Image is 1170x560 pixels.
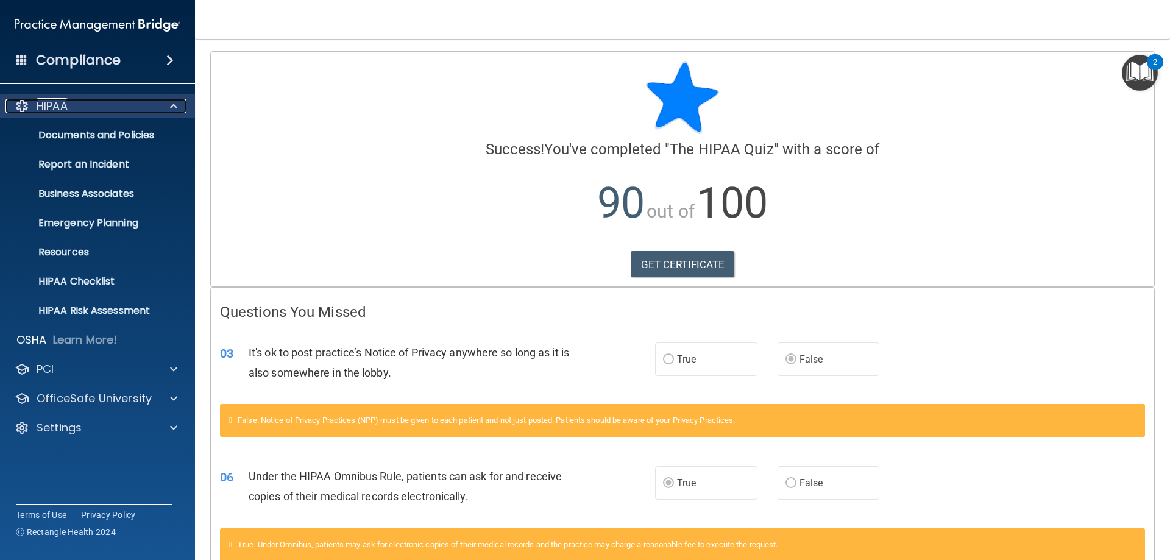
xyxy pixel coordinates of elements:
[1153,62,1157,78] div: 2
[249,346,569,379] span: It's ok to post practice’s Notice of Privacy anywhere so long as it is also somewhere in the lobby.
[663,355,674,364] input: True
[81,509,136,521] a: Privacy Policy
[677,353,696,365] span: True
[663,479,674,488] input: True
[37,362,54,377] p: PCI
[799,353,823,365] span: False
[785,479,796,488] input: False
[15,99,177,113] a: HIPAA
[220,304,1145,320] h4: Questions You Missed
[220,141,1145,157] h4: You've completed " " with a score of
[15,391,177,406] a: OfficeSafe University
[16,526,116,538] span: Ⓒ Rectangle Health 2024
[646,61,719,134] img: blue-star-rounded.9d042014.png
[785,355,796,364] input: False
[15,13,180,37] img: PMB logo
[220,346,233,361] span: 03
[8,246,174,258] p: Resources
[647,200,695,222] span: out of
[8,217,174,229] p: Emergency Planning
[597,178,645,228] span: 90
[36,52,121,69] h4: Compliance
[249,470,562,503] span: Under the HIPAA Omnibus Rule, patients can ask for and receive copies of their medical records el...
[220,470,233,484] span: 06
[677,477,696,489] span: True
[8,275,174,288] p: HIPAA Checklist
[8,129,174,141] p: Documents and Policies
[16,509,66,521] a: Terms of Use
[37,391,152,406] p: OfficeSafe University
[486,141,545,158] span: Success!
[1122,55,1158,91] button: Open Resource Center, 2 new notifications
[37,420,82,435] p: Settings
[15,362,177,377] a: PCI
[697,178,768,228] span: 100
[8,305,174,317] p: HIPAA Risk Assessment
[37,99,68,113] p: HIPAA
[799,477,823,489] span: False
[16,333,47,347] p: OSHA
[53,333,118,347] p: Learn More!
[8,158,174,171] p: Report an Incident
[15,420,177,435] a: Settings
[238,540,778,549] span: True. Under Omnibus, patients may ask for electronic copies of their medical records and the prac...
[8,188,174,200] p: Business Associates
[631,251,735,278] a: GET CERTIFICATE
[670,141,773,158] span: The HIPAA Quiz
[238,416,735,425] span: False. Notice of Privacy Practices (NPP) must be given to each patient and not just posted. Patie...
